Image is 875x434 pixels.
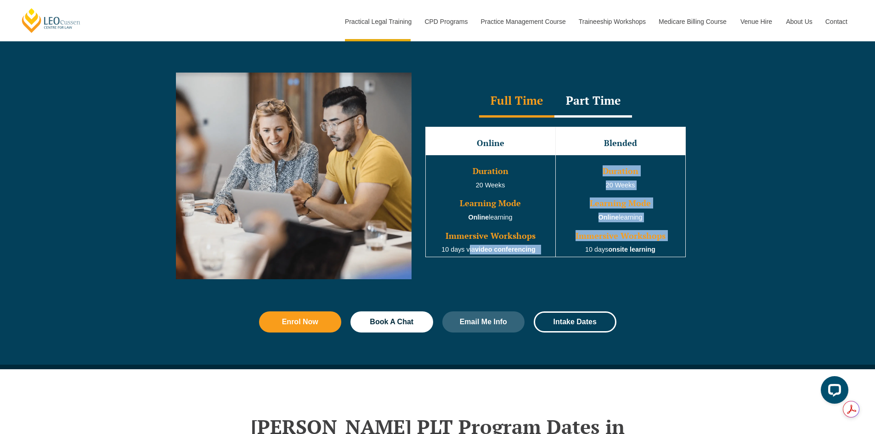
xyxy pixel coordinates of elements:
h3: Immersive Workshops [557,231,684,241]
a: CPD Programs [418,2,474,41]
iframe: LiveChat chat widget [813,372,852,411]
td: learning 10 days via [425,155,555,257]
strong: Online [469,214,489,221]
a: Practical Legal Training [338,2,418,41]
span: Intake Dates [553,318,597,326]
div: Part Time [554,85,632,118]
span: Book A Chat [370,318,413,326]
a: Intake Dates [534,311,616,333]
a: Venue Hire [734,2,779,41]
a: Enrol Now [259,311,342,333]
a: Book A Chat [350,311,433,333]
h3: Learning Mode [427,199,554,208]
h3: Online [427,139,554,148]
a: Practice Management Course [474,2,572,41]
span: Enrol Now [282,318,318,326]
strong: video conferencing [475,246,536,253]
h3: Learning Mode [557,199,684,208]
a: Email Me Info [442,311,525,333]
span: Duration [473,165,508,176]
div: Full Time [479,85,554,118]
a: Medicare Billing Course [652,2,734,41]
a: Traineeship Workshops [572,2,652,41]
td: 20 Weeks learning 10 days [555,155,685,257]
strong: onsite learning [609,246,655,253]
a: Contact [819,2,854,41]
h3: Immersive Workshops [427,231,554,241]
strong: Online [598,214,619,221]
h3: Duration [557,167,684,176]
span: 20 Weeks [476,181,505,189]
span: Email Me Info [460,318,507,326]
a: About Us [779,2,819,41]
a: [PERSON_NAME] Centre for Law [21,7,82,34]
h3: Blended [557,139,684,148]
